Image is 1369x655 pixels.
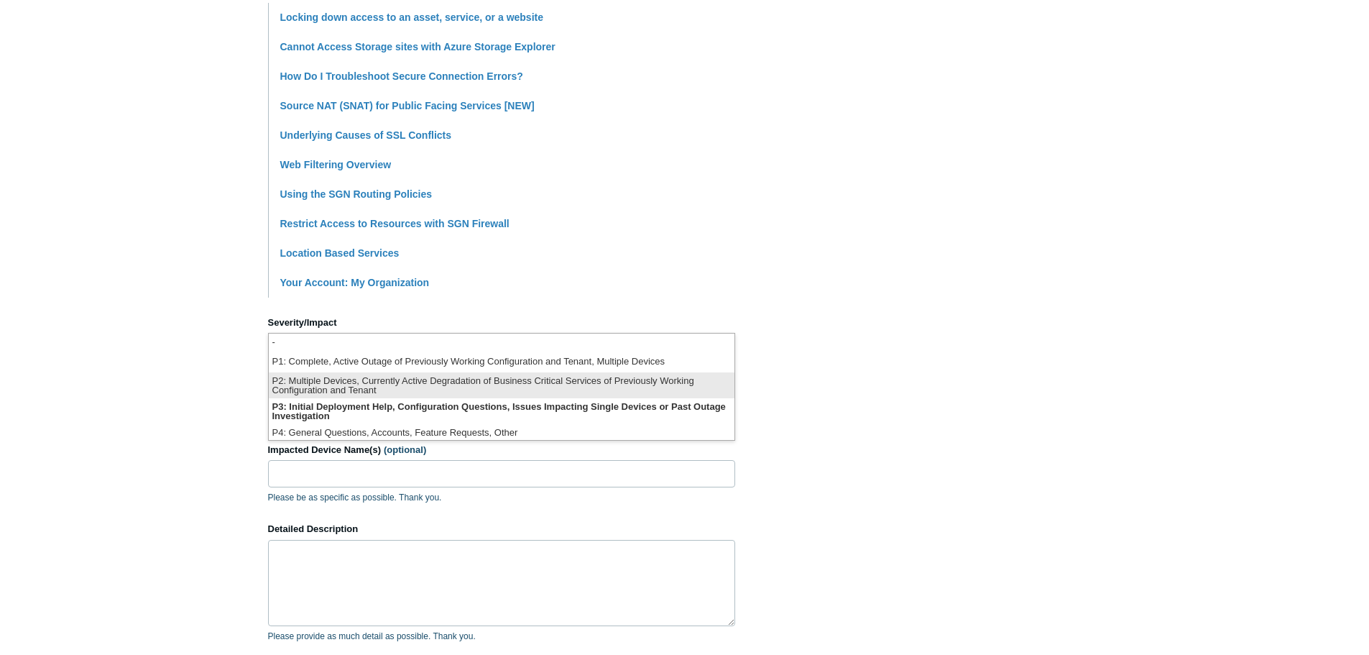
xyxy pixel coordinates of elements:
[268,522,735,536] label: Detailed Description
[280,129,452,141] a: Underlying Causes of SSL Conflicts
[269,334,734,353] li: -
[268,630,735,643] p: Please provide as much detail as possible. Thank you.
[280,12,543,23] a: Locking down access to an asset, service, or a website
[268,443,735,457] label: Impacted Device Name(s)
[280,70,523,82] a: How Do I Troubleshoot Secure Connection Errors?
[269,372,734,398] li: P2: Multiple Devices, Currently Active Degradation of Business Critical Services of Previously Wo...
[280,277,430,288] a: Your Account: My Organization
[268,491,735,504] p: Please be as specific as possible. Thank you.
[280,100,535,111] a: Source NAT (SNAT) for Public Facing Services [NEW]
[280,188,433,200] a: Using the SGN Routing Policies
[280,41,556,52] a: Cannot Access Storage sites with Azure Storage Explorer
[269,424,734,444] li: P4: General Questions, Accounts, Feature Requests, Other
[280,247,400,259] a: Location Based Services
[280,159,392,170] a: Web Filtering Overview
[384,444,426,455] span: (optional)
[280,218,510,229] a: Restrict Access to Resources with SGN Firewall
[268,316,735,330] label: Severity/Impact
[269,353,734,372] li: P1: Complete, Active Outage of Previously Working Configuration and Tenant, Multiple Devices
[269,398,734,424] li: P3: Initial Deployment Help, Configuration Questions, Issues Impacting Single Devices or Past Out...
